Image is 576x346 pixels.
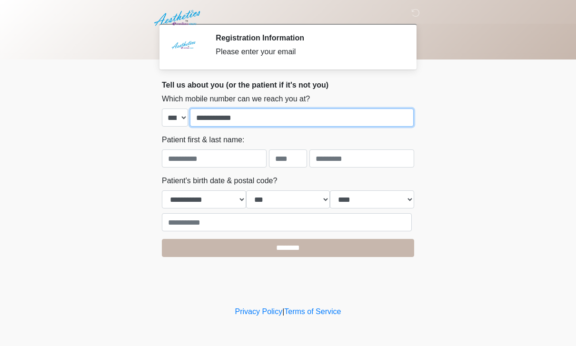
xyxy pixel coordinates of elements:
[216,46,400,58] div: Please enter your email
[162,175,277,187] label: Patient's birth date & postal code?
[284,307,341,316] a: Terms of Service
[216,33,400,42] h2: Registration Information
[162,134,244,146] label: Patient first & last name:
[162,80,414,89] h2: Tell us about you (or the patient if it's not you)
[152,7,204,29] img: Aesthetics by Emediate Cure Logo
[282,307,284,316] a: |
[235,307,283,316] a: Privacy Policy
[162,93,310,105] label: Which mobile number can we reach you at?
[169,33,198,62] img: Agent Avatar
